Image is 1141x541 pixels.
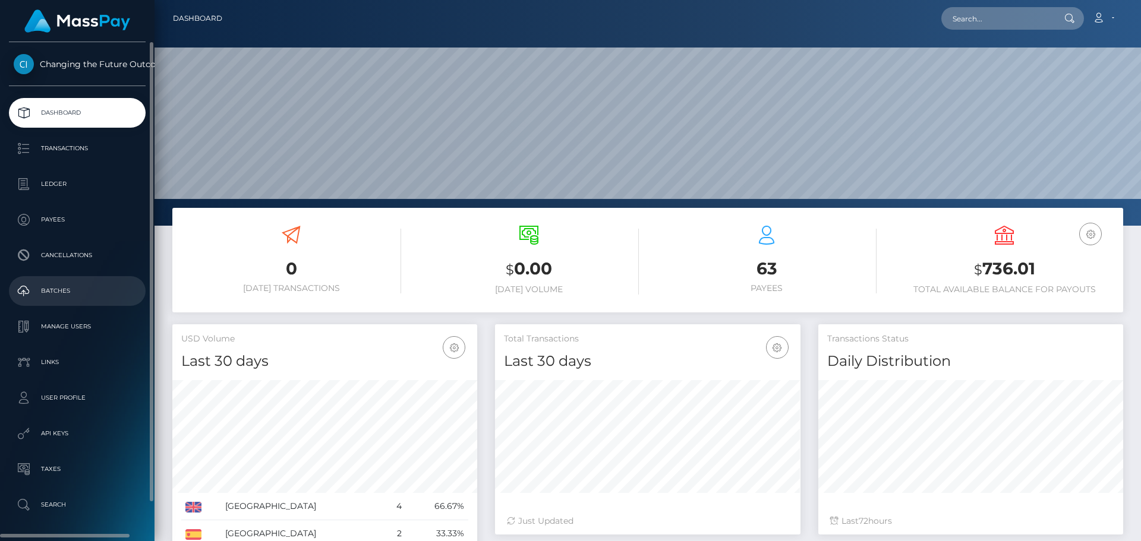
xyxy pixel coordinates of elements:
p: Payees [14,211,141,229]
a: Dashboard [173,6,222,31]
small: $ [506,261,514,278]
img: MassPay Logo [24,10,130,33]
h3: 0 [181,257,401,280]
a: Cancellations [9,241,146,270]
p: User Profile [14,389,141,407]
a: Transactions [9,134,146,163]
h3: 0.00 [419,257,639,281]
h6: Payees [657,283,877,293]
td: [GEOGRAPHIC_DATA] [221,493,384,520]
h4: Last 30 days [504,351,791,372]
a: User Profile [9,383,146,413]
p: Dashboard [14,104,141,122]
p: Taxes [14,460,141,478]
img: GB.png [185,502,201,512]
a: Search [9,490,146,520]
h5: Transactions Status [827,333,1114,345]
img: ES.png [185,529,201,540]
p: Search [14,496,141,514]
p: Links [14,353,141,371]
a: Manage Users [9,312,146,341]
h3: 63 [657,257,877,280]
h4: Last 30 days [181,351,468,372]
a: Dashboard [9,98,146,128]
img: Changing the Future Outcome Inc [14,54,34,74]
p: Ledger [14,175,141,193]
h3: 736.01 [894,257,1114,281]
span: Changing the Future Outcome Inc [9,59,146,69]
a: API Keys [9,419,146,448]
p: Batches [14,282,141,300]
h5: Total Transactions [504,333,791,345]
h6: [DATE] Transactions [181,283,401,293]
input: Search... [941,7,1053,30]
h5: USD Volume [181,333,468,345]
a: Taxes [9,454,146,484]
p: Cancellations [14,246,141,264]
a: Payees [9,205,146,235]
p: API Keys [14,425,141,442]
td: 4 [384,493,406,520]
h6: [DATE] Volume [419,284,639,295]
td: 66.67% [406,493,468,520]
a: Links [9,347,146,377]
small: $ [974,261,982,278]
p: Manage Users [14,318,141,336]
a: Batches [9,276,146,306]
p: Transactions [14,140,141,157]
h6: Total Available Balance for Payouts [894,284,1114,295]
a: Ledger [9,169,146,199]
div: Last hours [830,515,1111,527]
span: 72 [859,515,868,526]
div: Just Updated [507,515,788,527]
h4: Daily Distribution [827,351,1114,372]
